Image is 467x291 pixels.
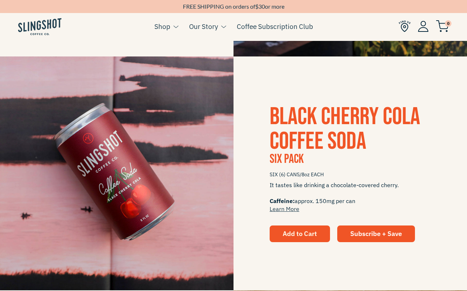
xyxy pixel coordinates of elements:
span: SIX (6) CANS/8oz EACH [270,168,431,181]
span: Add to Cart [283,229,317,238]
span: 0 [445,20,451,27]
a: Coffee Subscription Club [237,21,313,32]
span: Six Pack [270,151,304,167]
span: Black Cherry Cola Coffee Soda [270,102,420,156]
img: Find Us [399,20,411,32]
a: Shop [154,21,170,32]
a: 0 [436,22,449,31]
span: 30 [258,3,265,10]
span: It tastes like drinking a chocolate-covered cherry. approx. 150mg per can [270,181,431,213]
span: Caffeine: [270,197,295,204]
img: Account [418,21,429,32]
span: Subscribe + Save [350,229,402,238]
span: $ [255,3,258,10]
a: Subscribe + Save [337,225,415,242]
a: Our Story [189,21,218,32]
button: Add to Cart [270,225,330,242]
a: Black Cherry ColaCoffee Soda [270,102,420,156]
img: cart [436,20,449,32]
a: Learn More [270,205,299,212]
